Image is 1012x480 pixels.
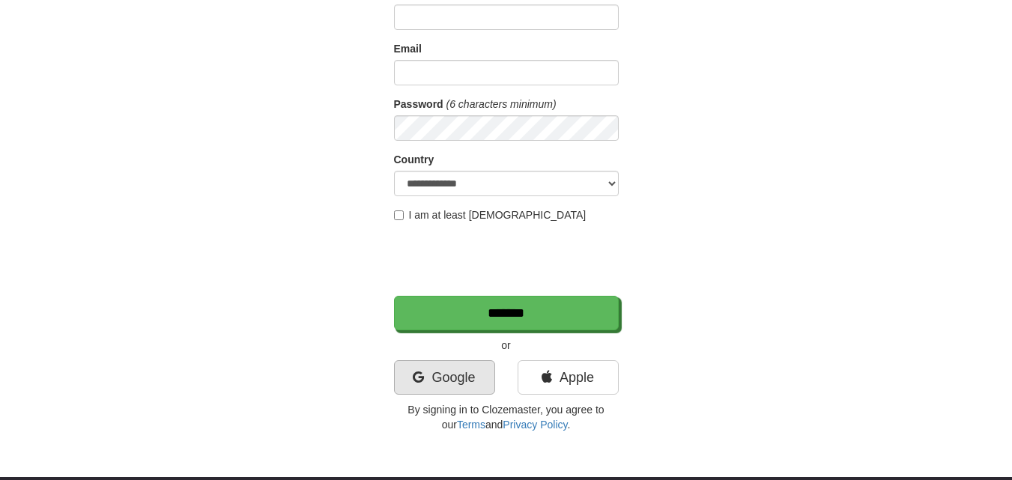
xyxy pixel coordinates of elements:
em: (6 characters minimum) [446,98,557,110]
label: I am at least [DEMOGRAPHIC_DATA] [394,207,587,222]
a: Privacy Policy [503,419,567,431]
p: By signing in to Clozemaster, you agree to our and . [394,402,619,432]
a: Apple [518,360,619,395]
iframe: reCAPTCHA [394,230,622,288]
a: Google [394,360,495,395]
a: Terms [457,419,485,431]
label: Email [394,41,422,56]
input: I am at least [DEMOGRAPHIC_DATA] [394,210,404,220]
p: or [394,338,619,353]
label: Password [394,97,443,112]
label: Country [394,152,434,167]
